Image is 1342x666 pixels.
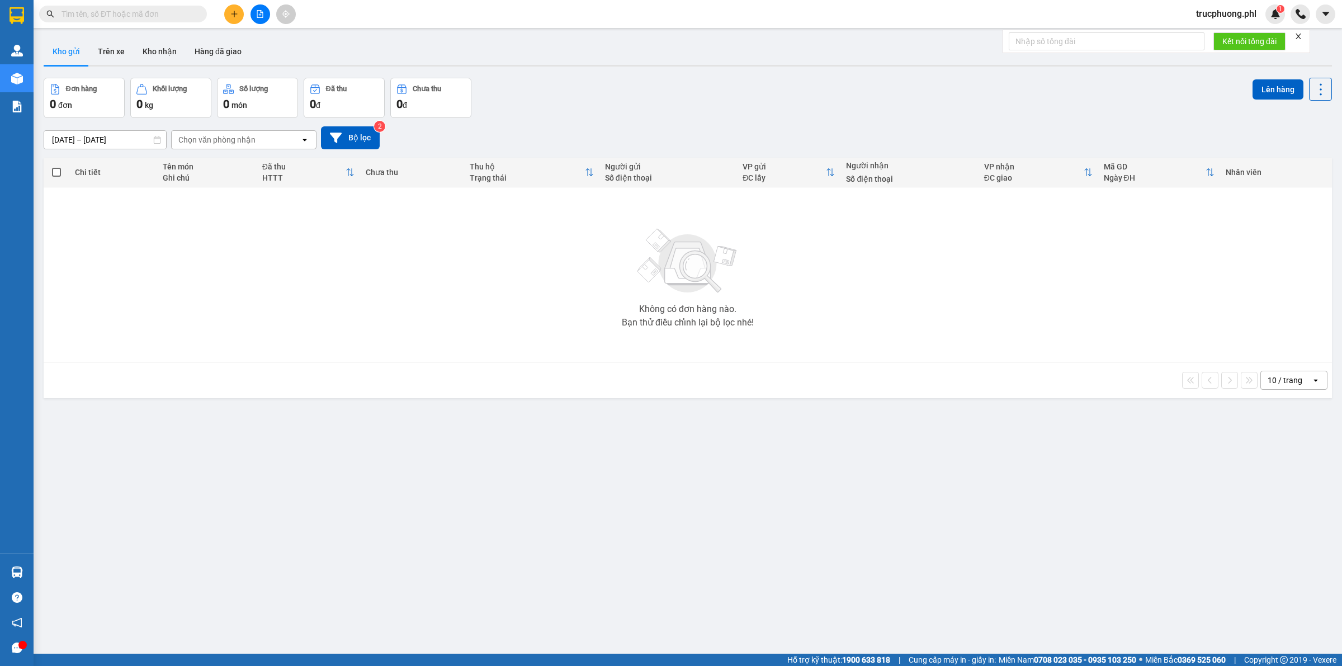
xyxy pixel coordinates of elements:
button: Hàng đã giao [186,38,251,65]
div: Chưa thu [413,85,441,93]
button: Trên xe [89,38,134,65]
button: Khối lượng0kg [130,78,211,118]
span: Hỗ trợ kỹ thuật: [787,654,890,666]
span: | [1234,654,1236,666]
div: Trạng thái [470,173,585,182]
div: Số điện thoại [846,174,972,183]
img: warehouse-icon [11,73,23,84]
img: svg+xml;base64,PHN2ZyBjbGFzcz0ibGlzdC1wbHVnX19zdmciIHhtbG5zPSJodHRwOi8vd3d3LnczLm9yZy8yMDAwL3N2Zy... [632,222,744,300]
button: plus [224,4,244,24]
img: phone-icon [1296,9,1306,19]
button: Kho nhận [134,38,186,65]
div: Tên món [163,162,251,171]
span: ⚪️ [1139,658,1142,662]
th: Toggle SortBy [257,158,361,187]
span: copyright [1280,656,1288,664]
div: Chọn văn phòng nhận [178,134,256,145]
div: Người gửi [605,162,731,171]
span: 0 [310,97,316,111]
sup: 2 [374,121,385,132]
div: Đã thu [326,85,347,93]
span: 1 [1278,5,1282,13]
sup: 1 [1277,5,1284,13]
span: Cung cấp máy in - giấy in: [909,654,996,666]
div: 10 / trang [1268,375,1302,386]
span: 0 [223,97,229,111]
span: notification [12,617,22,628]
span: caret-down [1321,9,1331,19]
span: message [12,643,22,653]
span: question-circle [12,592,22,603]
span: Miền Nam [999,654,1136,666]
div: Ghi chú [163,173,251,182]
span: file-add [256,10,264,18]
div: VP nhận [984,162,1084,171]
span: aim [282,10,290,18]
span: plus [230,10,238,18]
div: Không có đơn hàng nào. [639,305,736,314]
div: Thu hộ [470,162,585,171]
span: đ [316,101,320,110]
div: HTTT [262,173,346,182]
span: kg [145,101,153,110]
button: Đơn hàng0đơn [44,78,125,118]
span: Miền Bắc [1145,654,1226,666]
div: Số lượng [239,85,268,93]
span: món [231,101,247,110]
span: Kết nối tổng đài [1222,35,1277,48]
img: solution-icon [11,101,23,112]
button: Lên hàng [1253,79,1303,100]
img: logo-vxr [10,7,24,24]
span: 0 [136,97,143,111]
div: Số điện thoại [605,173,731,182]
span: 0 [396,97,403,111]
button: Bộ lọc [321,126,380,149]
button: Kết nối tổng đài [1213,32,1286,50]
strong: 0708 023 035 - 0935 103 250 [1034,655,1136,664]
button: Chưa thu0đ [390,78,471,118]
input: Nhập số tổng đài [1009,32,1204,50]
img: icon-new-feature [1270,9,1280,19]
th: Toggle SortBy [464,158,599,187]
div: VP gửi [743,162,826,171]
input: Select a date range. [44,131,166,149]
input: Tìm tên, số ĐT hoặc mã đơn [62,8,193,20]
span: trucphuong.phl [1187,7,1265,21]
div: Khối lượng [153,85,187,93]
div: Ngày ĐH [1104,173,1206,182]
div: ĐC lấy [743,173,826,182]
button: aim [276,4,296,24]
th: Toggle SortBy [1098,158,1221,187]
div: Mã GD [1104,162,1206,171]
img: warehouse-icon [11,45,23,56]
img: warehouse-icon [11,566,23,578]
span: | [899,654,900,666]
strong: 0369 525 060 [1178,655,1226,664]
svg: open [300,135,309,144]
div: Nhân viên [1226,168,1326,177]
button: Kho gửi [44,38,89,65]
span: đ [403,101,407,110]
div: Đơn hàng [66,85,97,93]
div: Bạn thử điều chỉnh lại bộ lọc nhé! [622,318,754,327]
div: Đã thu [262,162,346,171]
button: caret-down [1316,4,1335,24]
span: search [46,10,54,18]
span: 0 [50,97,56,111]
div: Chi tiết [75,168,152,177]
svg: open [1311,376,1320,385]
th: Toggle SortBy [737,158,840,187]
th: Toggle SortBy [979,158,1098,187]
span: đơn [58,101,72,110]
button: Đã thu0đ [304,78,385,118]
div: ĐC giao [984,173,1084,182]
button: file-add [251,4,270,24]
span: close [1294,32,1302,40]
div: Chưa thu [366,168,458,177]
button: Số lượng0món [217,78,298,118]
strong: 1900 633 818 [842,655,890,664]
div: Người nhận [846,161,972,170]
